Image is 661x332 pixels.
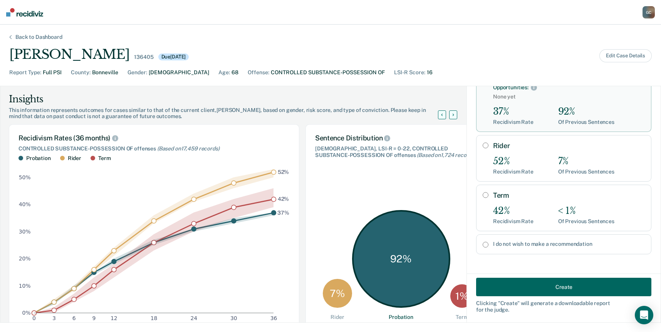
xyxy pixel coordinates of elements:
[68,155,81,162] div: Rider
[149,68,209,77] div: [DEMOGRAPHIC_DATA]
[111,315,117,321] text: 12
[558,106,614,117] div: 92%
[456,314,468,320] div: Term
[6,8,43,17] img: Recidiviz
[476,278,651,296] button: Create
[32,315,36,321] text: 0
[278,196,289,202] text: 42%
[19,282,31,289] text: 10%
[19,201,31,207] text: 40%
[493,218,533,225] div: Recidivism Rate
[26,155,51,162] div: Probation
[22,310,31,316] text: 0%
[9,107,447,120] div: This information represents outcomes for cases similar to that of the current client, [PERSON_NAM...
[18,134,290,142] div: Recidivism Rates (36 months)
[218,68,230,77] div: Age :
[9,93,447,105] div: Insights
[493,119,533,125] div: Recidivism Rate
[493,169,533,175] div: Recidivism Rate
[43,68,62,77] div: Full PSI
[493,142,645,150] label: Rider
[18,145,290,152] div: CONTROLLED SUBSTANCE-POSSESSION OF offenses
[558,205,614,217] div: < 1%
[450,284,474,308] div: 1 %
[19,174,31,316] g: y-axis tick label
[248,68,269,77] div: Offense :
[493,106,533,117] div: 37%
[323,279,352,308] div: 7 %
[493,93,645,100] span: None yet
[19,255,31,262] text: 20%
[92,315,96,321] text: 9
[9,68,41,77] div: Report Type :
[98,155,111,162] div: Term
[315,134,481,142] div: Sentence Distribution
[493,156,533,167] div: 52%
[230,315,237,321] text: 30
[134,54,153,60] div: 136405
[427,68,433,77] div: 16
[19,174,31,180] text: 50%
[476,300,651,313] div: Clicking " Create " will generate a downloadable report for the judge.
[394,68,425,77] div: LSI-R Score :
[352,210,450,308] div: 92 %
[635,306,653,324] div: Open Intercom Messenger
[19,228,31,234] text: 30%
[277,169,289,216] g: text
[71,68,91,77] div: County :
[157,145,220,152] span: (Based on 17,459 records )
[558,119,614,125] div: Of Previous Sentences
[270,315,277,321] text: 36
[558,169,614,175] div: Of Previous Sentences
[643,6,655,18] div: G C
[315,145,481,158] div: [DEMOGRAPHIC_DATA], LSI-R = 0-22, CONTROLLED SUBSTANCE-POSSESSION OF offenses
[232,68,238,77] div: 68
[558,218,614,225] div: Of Previous Sentences
[599,49,652,62] button: Edit Case Details
[72,315,76,321] text: 6
[277,209,289,215] text: 37%
[6,34,72,40] div: Back to Dashboard
[151,315,158,321] text: 18
[52,315,56,321] text: 3
[558,156,614,167] div: 7%
[330,314,344,320] div: Rider
[493,205,533,217] div: 42%
[9,47,129,62] div: [PERSON_NAME]
[190,315,197,321] text: 24
[493,241,645,247] label: I do not wish to make a recommendation
[278,169,289,175] text: 52%
[34,169,273,313] g: area
[389,314,413,320] div: Probation
[493,191,645,200] label: Term
[271,68,385,77] div: CONTROLLED SUBSTANCE-POSSESSION OF
[32,315,277,321] g: x-axis tick label
[92,68,118,77] div: Bonneville
[32,170,276,315] g: dot
[128,68,147,77] div: Gender :
[417,152,476,158] span: (Based on 1,724 records )
[158,53,189,60] div: Due [DATE]
[643,6,655,18] button: GC
[493,84,528,91] div: Opportunities:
